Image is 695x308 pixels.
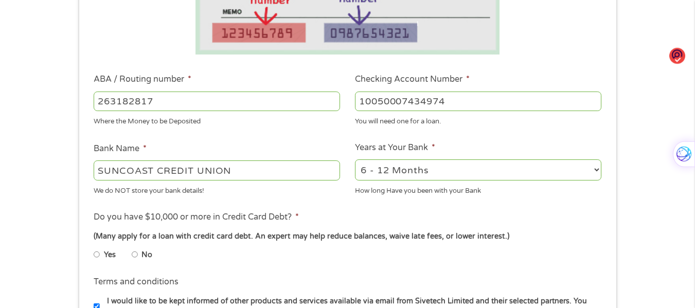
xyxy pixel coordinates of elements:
[141,249,152,261] label: No
[355,142,435,153] label: Years at Your Bank
[94,113,340,127] div: Where the Money to be Deposited
[94,143,147,154] label: Bank Name
[355,92,601,111] input: 345634636
[94,231,601,242] div: (Many apply for a loan with credit card debt. An expert may help reduce balances, waive late fees...
[94,277,179,287] label: Terms and conditions
[355,113,601,127] div: You will need one for a loan.
[355,74,470,85] label: Checking Account Number
[94,212,299,223] label: Do you have $10,000 or more in Credit Card Debt?
[94,182,340,196] div: We do NOT store your bank details!
[94,74,191,85] label: ABA / Routing number
[355,182,601,196] div: How long Have you been with your Bank
[104,249,116,261] label: Yes
[669,47,685,64] img: o1IwAAAABJRU5ErkJggg==
[94,92,340,111] input: 263177916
